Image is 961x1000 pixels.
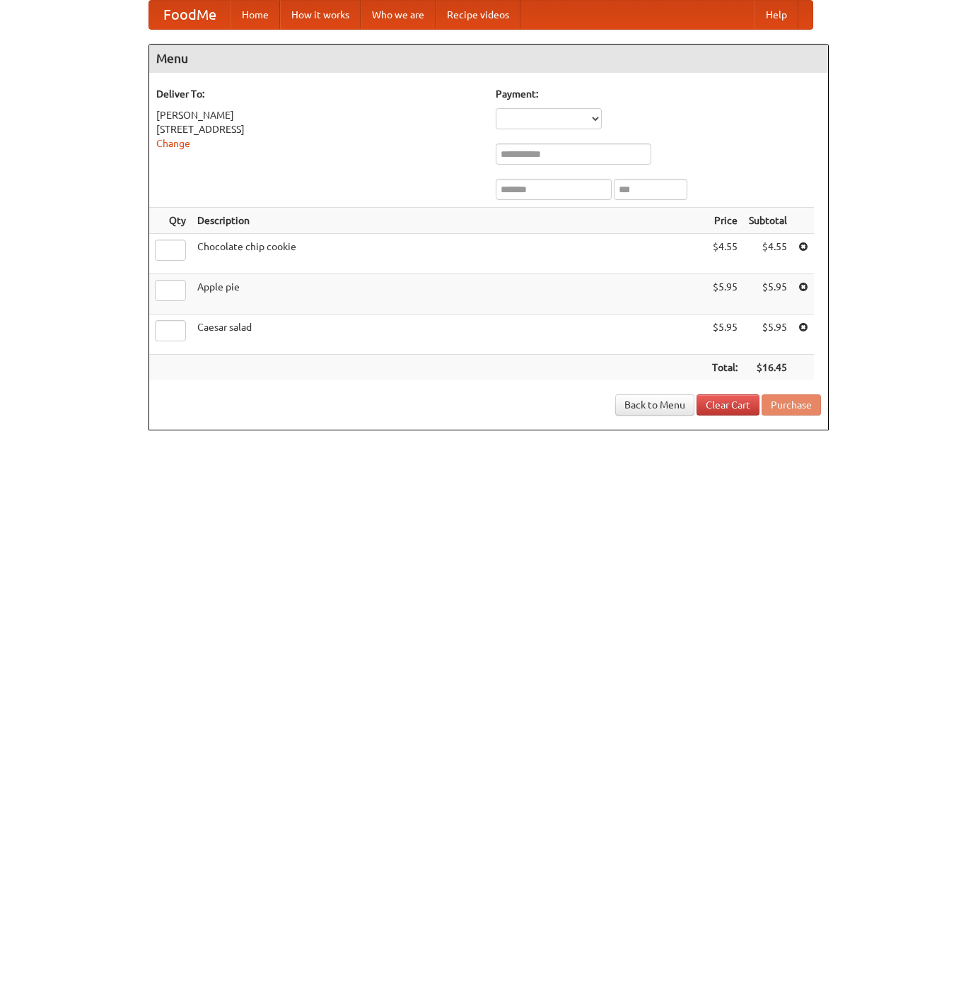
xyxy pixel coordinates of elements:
[436,1,520,29] a: Recipe videos
[156,87,482,101] h5: Deliver To:
[743,234,793,274] td: $4.55
[149,1,231,29] a: FoodMe
[156,122,482,136] div: [STREET_ADDRESS]
[762,394,821,416] button: Purchase
[192,208,706,234] th: Description
[706,274,743,314] td: $5.95
[149,208,192,234] th: Qty
[743,314,793,355] td: $5.95
[706,208,743,234] th: Price
[706,234,743,274] td: $4.55
[615,394,694,416] a: Back to Menu
[706,314,743,355] td: $5.95
[706,355,743,381] th: Total:
[192,234,706,274] td: Chocolate chip cookie
[280,1,361,29] a: How it works
[231,1,280,29] a: Home
[192,274,706,314] td: Apple pie
[743,208,793,234] th: Subtotal
[743,274,793,314] td: $5.95
[156,108,482,122] div: [PERSON_NAME]
[496,87,821,101] h5: Payment:
[156,138,190,149] a: Change
[743,355,793,381] th: $16.45
[149,45,828,73] h4: Menu
[697,394,759,416] a: Clear Cart
[755,1,798,29] a: Help
[361,1,436,29] a: Who we are
[192,314,706,355] td: Caesar salad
